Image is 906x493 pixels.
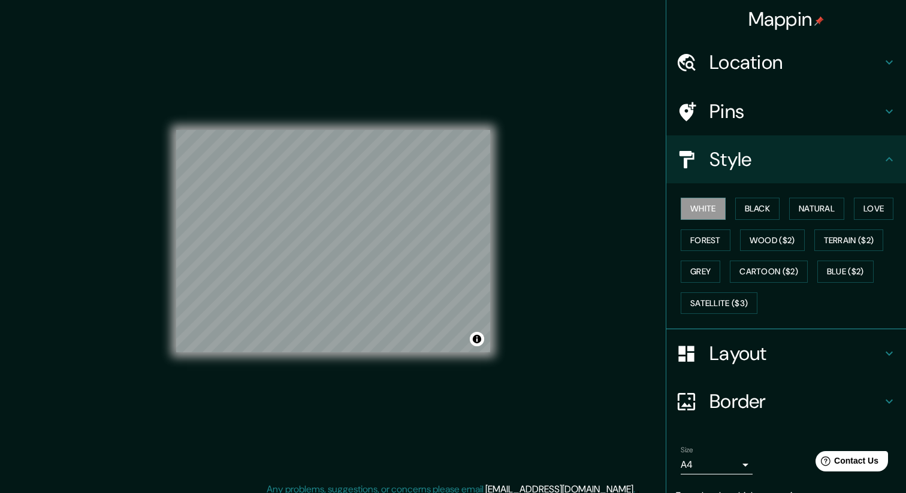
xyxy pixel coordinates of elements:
[735,198,780,220] button: Black
[730,261,808,283] button: Cartoon ($2)
[740,229,805,252] button: Wood ($2)
[854,198,893,220] button: Love
[814,229,884,252] button: Terrain ($2)
[789,198,844,220] button: Natural
[470,332,484,346] button: Toggle attribution
[709,341,882,365] h4: Layout
[799,446,893,480] iframe: Help widget launcher
[814,16,824,26] img: pin-icon.png
[681,229,730,252] button: Forest
[176,130,490,352] canvas: Map
[709,147,882,171] h4: Style
[666,377,906,425] div: Border
[666,38,906,86] div: Location
[817,261,874,283] button: Blue ($2)
[709,389,882,413] h4: Border
[666,87,906,135] div: Pins
[681,198,726,220] button: White
[681,292,757,314] button: Satellite ($3)
[748,7,825,31] h4: Mappin
[666,135,906,183] div: Style
[709,50,882,74] h4: Location
[709,99,882,123] h4: Pins
[681,261,720,283] button: Grey
[681,455,753,474] div: A4
[666,329,906,377] div: Layout
[681,445,693,455] label: Size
